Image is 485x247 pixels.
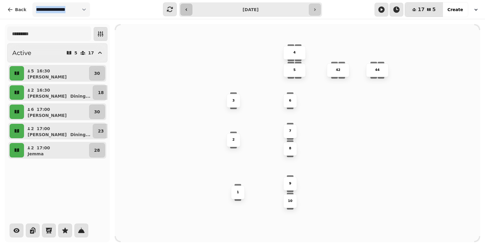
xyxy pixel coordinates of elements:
[31,126,34,132] p: 2
[288,199,292,203] p: 10
[25,105,88,119] button: 617:00[PERSON_NAME]
[70,132,90,138] p: Dining ...
[289,181,291,186] p: 9
[70,93,90,99] p: Dining ...
[37,126,50,132] p: 17:00
[37,68,50,74] p: 16:30
[447,8,463,12] span: Create
[89,105,105,119] button: 30
[37,145,50,151] p: 17:00
[31,106,34,112] p: 6
[25,143,88,157] button: 217:00Jemma
[88,51,94,55] p: 17
[93,85,109,100] button: 18
[418,7,424,12] span: 17
[89,143,105,157] button: 28
[28,132,67,138] p: [PERSON_NAME]
[432,7,436,12] span: 5
[237,190,239,195] p: 1
[28,151,44,157] p: Jemma
[15,8,26,12] span: Back
[37,87,50,93] p: 16:30
[31,87,34,93] p: 2
[93,124,109,138] button: 23
[294,68,296,72] p: 5
[375,68,380,72] p: 44
[232,98,235,103] p: 3
[2,2,31,17] button: Back
[25,66,88,81] button: 516:30[PERSON_NAME]
[98,90,104,96] p: 18
[7,43,107,63] button: Active517
[294,50,296,55] p: 4
[31,68,34,74] p: 5
[28,93,67,99] p: [PERSON_NAME]
[12,49,31,57] h2: Active
[289,98,291,103] p: 6
[89,66,105,81] button: 30
[94,147,100,153] p: 28
[28,74,67,80] p: [PERSON_NAME]
[28,112,67,118] p: [PERSON_NAME]
[232,138,235,142] p: 2
[405,2,443,17] button: 175
[94,109,100,115] p: 30
[74,51,77,55] p: 5
[31,145,34,151] p: 2
[94,70,100,76] p: 30
[25,124,92,138] button: 217:00[PERSON_NAME]Dining...
[25,85,92,100] button: 216:30[PERSON_NAME]Dining...
[289,129,291,134] p: 7
[37,106,50,112] p: 17:00
[443,2,468,17] button: Create
[336,68,340,72] p: 42
[289,146,291,151] p: 8
[98,128,104,134] p: 23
